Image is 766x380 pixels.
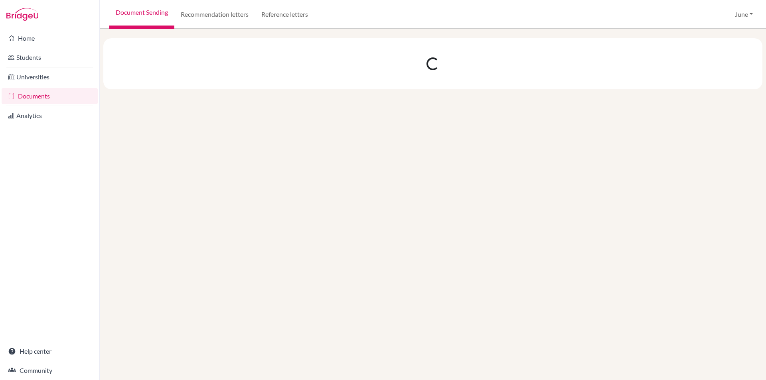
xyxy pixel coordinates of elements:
[2,108,98,124] a: Analytics
[2,362,98,378] a: Community
[2,49,98,65] a: Students
[2,69,98,85] a: Universities
[731,7,756,22] button: June
[2,88,98,104] a: Documents
[2,343,98,359] a: Help center
[6,8,38,21] img: Bridge-U
[2,30,98,46] a: Home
